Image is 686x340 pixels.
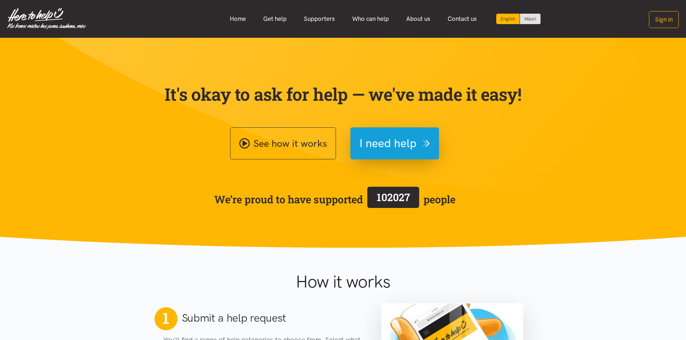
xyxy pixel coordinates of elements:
[221,11,255,27] a: Home
[214,185,456,213] span: We’re proud to have supported people
[182,310,287,326] h2: Submit a help request
[295,11,344,27] a: Supporters
[230,127,336,159] a: See how it works
[649,11,679,28] button: Sign in
[496,14,520,24] div: Current language
[163,84,523,105] p: It's okay to ask for help — we've made it easy!
[255,11,295,27] a: Get help
[363,185,423,213] a: 102027
[344,11,398,27] a: Who can help
[359,134,417,153] span: I need help
[350,127,439,159] button: I need help
[225,271,461,292] h1: How it works
[398,11,439,27] a: About us
[377,190,410,204] span: 102027
[7,8,86,30] img: Home
[162,309,169,327] span: 1
[520,14,541,24] a: Switch to Te Reo Māori
[496,14,541,24] div: Language toggle
[439,11,485,27] a: Contact us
